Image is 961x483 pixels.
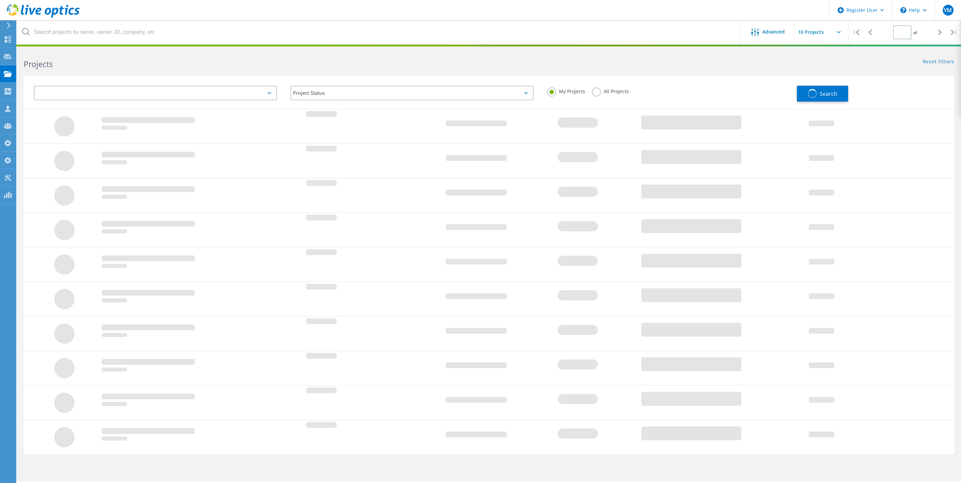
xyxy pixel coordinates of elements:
[7,14,80,19] a: Live Optics Dashboard
[24,59,53,69] b: Projects
[547,87,585,94] label: My Projects
[797,86,848,102] button: Search
[762,29,785,34] span: Advanced
[900,7,906,13] svg: \n
[820,90,837,98] span: Search
[291,86,534,100] div: Project Status
[17,20,741,44] input: Search projects by name, owner, ID, company, etc
[592,87,629,94] label: All Projects
[849,20,863,44] div: |
[923,59,954,65] a: Reset Filters
[913,30,917,36] span: of
[947,20,961,44] div: |
[944,7,952,13] span: YM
